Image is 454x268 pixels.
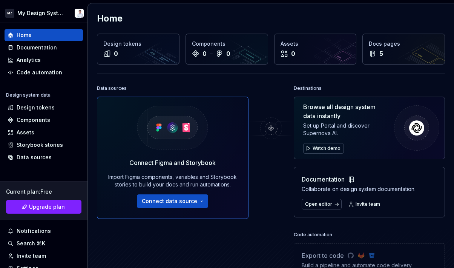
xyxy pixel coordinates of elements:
div: Components [17,116,50,124]
a: Assets0 [274,34,357,65]
a: Assets [5,126,83,139]
div: MZ [5,9,14,18]
a: Components [5,114,83,126]
div: Documentation [17,44,57,51]
div: Current plan : Free [6,188,81,196]
a: Open editor [302,199,342,209]
a: Storybook stories [5,139,83,151]
div: Code automation [294,229,332,240]
a: Code automation [5,66,83,79]
div: Documentation [302,175,416,184]
span: Connect data source [142,197,197,205]
button: Upgrade plan [6,200,81,214]
button: MZMy Design SystemChristian Heydt [2,5,86,21]
div: My Design System [17,9,66,17]
span: Open editor [305,201,332,207]
div: 0 [202,49,207,58]
div: 0 [114,49,118,58]
a: Design tokens [5,102,83,114]
div: Destinations [294,83,322,94]
a: Invite team [346,199,383,209]
img: Christian Heydt [75,9,84,18]
div: 0 [291,49,295,58]
a: Documentation [5,42,83,54]
div: Invite team [17,252,46,260]
div: Connect Figma and Storybook [129,158,216,167]
a: Docs pages5 [362,34,445,65]
a: Data sources [5,151,83,163]
div: Design system data [6,92,51,98]
div: Import Figma components, variables and Storybook stories to build your docs and run automations. [108,173,238,188]
div: Export to code [302,251,413,260]
div: Analytics [17,56,41,64]
span: Upgrade plan [29,203,65,211]
div: Design tokens [17,104,55,111]
button: Notifications [5,225,83,237]
a: Components00 [186,34,268,65]
div: Code automation [17,69,62,76]
div: Data sources [97,83,127,94]
div: Design tokens [103,40,173,48]
div: Search ⌘K [17,240,45,247]
a: Design tokens0 [97,34,179,65]
a: Invite team [5,250,83,262]
div: Components [192,40,262,48]
div: 5 [379,49,383,58]
button: Watch demo [303,143,344,154]
span: Invite team [356,201,380,207]
div: Docs pages [369,40,439,48]
div: Notifications [17,227,51,235]
div: Assets [17,129,34,136]
div: Collaborate on design system documentation. [302,185,416,193]
div: Home [17,31,32,39]
h2: Home [97,12,123,25]
button: Search ⌘K [5,237,83,250]
a: Analytics [5,54,83,66]
a: Home [5,29,83,41]
button: Connect data source [137,194,208,208]
div: Assets [281,40,350,48]
div: Set up Portal and discover Supernova AI. [303,122,388,137]
div: Browse all design system data instantly [303,102,388,120]
span: Watch demo [313,145,340,151]
div: Storybook stories [17,141,63,149]
div: Data sources [17,154,52,161]
div: 0 [226,49,230,58]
